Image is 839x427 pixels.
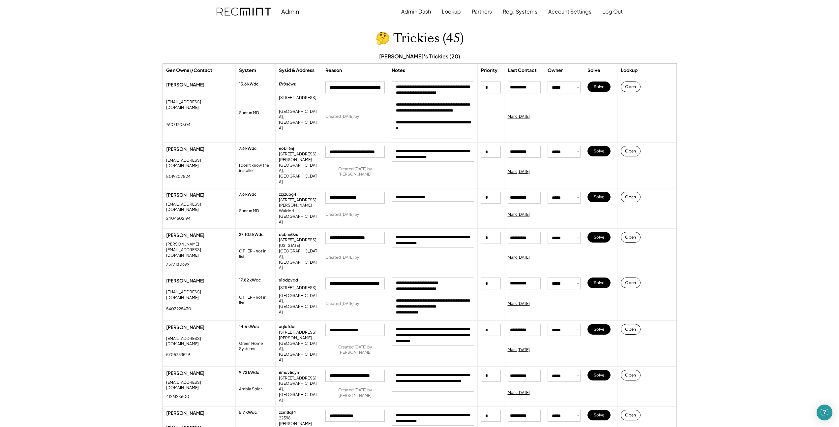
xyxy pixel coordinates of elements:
div: 27.103 kWdc [239,232,263,238]
button: Open [621,146,641,156]
button: Solve [587,232,611,243]
div: Mark [DATE] [508,255,530,260]
div: Created [DATE] by [325,114,359,119]
div: [GEOGRAPHIC_DATA], [GEOGRAPHIC_DATA] [279,341,318,363]
button: Account Settings [548,5,591,18]
div: [GEOGRAPHIC_DATA], [GEOGRAPHIC_DATA] [279,163,318,185]
button: Solve [587,192,611,202]
div: 7577180699 [166,262,189,267]
button: Solve [587,370,611,380]
button: Log Out [602,5,623,18]
div: [PERSON_NAME]'s Trickies (20) [379,53,460,60]
div: [EMAIL_ADDRESS][DOMAIN_NAME] [166,289,232,301]
div: [GEOGRAPHIC_DATA], [GEOGRAPHIC_DATA] [279,293,318,315]
h1: 🤔 Trickies (45) [375,31,464,46]
div: [EMAIL_ADDRESS][DOMAIN_NAME] [166,380,232,391]
button: Open [621,82,641,92]
div: [PERSON_NAME] [166,324,232,331]
button: Open [621,370,641,380]
button: Open [621,278,641,288]
div: [EMAIL_ADDRESS][DOMAIN_NAME] [166,158,232,169]
img: recmint-logotype%403x.png [217,8,271,16]
div: Mark [DATE] [508,347,530,353]
div: 7.6 kWdc [239,146,256,151]
div: Ambia Solar [239,386,262,392]
div: Admin [281,8,299,15]
div: Notes [392,67,405,74]
div: Mark [DATE] [508,390,530,396]
div: s1odpvdd [279,278,298,283]
div: OTHER - not in list [239,295,272,306]
div: 5.7 kWdc [239,410,257,415]
div: 6mqv5cyn [279,370,299,376]
div: Created [DATE] by [325,301,359,307]
div: I don't know the installer [239,163,272,174]
button: Solve [587,146,611,156]
div: [STREET_ADDRESS] [279,237,316,243]
div: 7607170804 [166,122,191,128]
div: [EMAIL_ADDRESS][DOMAIN_NAME] [166,336,232,347]
button: Solve [587,278,611,288]
div: [STREET_ADDRESS][PERSON_NAME] [279,151,318,163]
div: Lookup [621,67,638,74]
div: 14.6 kWdc [239,324,259,330]
div: zzj2ubg4 [279,192,296,197]
div: 8019207824 [166,174,191,180]
div: [EMAIL_ADDRESS][DOMAIN_NAME] [166,202,232,213]
div: 5705753529 [166,352,190,358]
div: System [239,67,256,74]
div: Owner [548,67,563,74]
div: Mark [DATE] [508,169,530,175]
div: Sunrun MD [239,110,259,116]
div: Created [DATE] by [PERSON_NAME] [325,345,385,356]
div: Waldorf, [GEOGRAPHIC_DATA] [279,208,318,225]
div: [PERSON_NAME] [166,370,232,377]
div: 17.82 kWdc [239,278,261,283]
div: [STREET_ADDRESS][PERSON_NAME] [279,197,318,209]
div: zzmtlq14 [279,410,296,415]
div: [STREET_ADDRESS][PERSON_NAME] [279,330,318,341]
div: Sunrun MD [239,208,259,214]
div: 13.6 kWdc [239,82,258,87]
div: Last Contact [508,67,537,74]
div: [PERSON_NAME] [166,146,232,152]
div: [US_STATE][GEOGRAPHIC_DATA], [GEOGRAPHIC_DATA] [279,243,318,271]
div: 7.6 kWdc [239,192,256,197]
div: Created [DATE] by [PERSON_NAME] [325,387,385,399]
div: Created [DATE] by [PERSON_NAME] [325,166,385,178]
button: Solve [587,410,611,420]
div: [PERSON_NAME] [166,192,232,198]
div: Created [DATE] by [325,212,359,217]
div: [PERSON_NAME] [166,278,232,284]
div: dcbne0zs [279,232,298,238]
div: 4126128600 [166,394,189,400]
button: Open [621,232,641,243]
div: Green Home Systems [239,341,272,352]
div: Mark [DATE] [508,114,530,119]
div: eobli6nj [279,146,294,151]
div: OTHER - not in list [239,248,272,260]
div: [PERSON_NAME] [166,410,232,416]
div: [GEOGRAPHIC_DATA], [GEOGRAPHIC_DATA] [279,109,318,131]
button: Open [621,410,641,420]
div: [STREET_ADDRESS] [279,95,316,101]
div: Created [DATE] by [325,255,359,260]
div: [PERSON_NAME][EMAIL_ADDRESS][DOMAIN_NAME] [166,242,232,258]
div: 2404602194 [166,216,191,221]
div: [PERSON_NAME] [166,232,232,239]
div: 5403925430 [166,306,191,312]
button: Solve [587,82,611,92]
div: Priority [481,67,497,74]
div: [GEOGRAPHIC_DATA], [GEOGRAPHIC_DATA] [279,381,318,403]
div: Mark [DATE] [508,301,530,307]
div: [STREET_ADDRESS] [279,376,316,381]
div: aqlofddi [279,324,295,330]
div: Gen Owner/Contact [166,67,212,74]
button: Partners [472,5,492,18]
div: [EMAIL_ADDRESS][DOMAIN_NAME] [166,99,232,111]
button: Reg. Systems [503,5,537,18]
div: [STREET_ADDRESS] [279,285,316,291]
div: [PERSON_NAME] [166,82,232,88]
div: Open Intercom Messenger [817,405,832,420]
button: Open [621,192,641,202]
